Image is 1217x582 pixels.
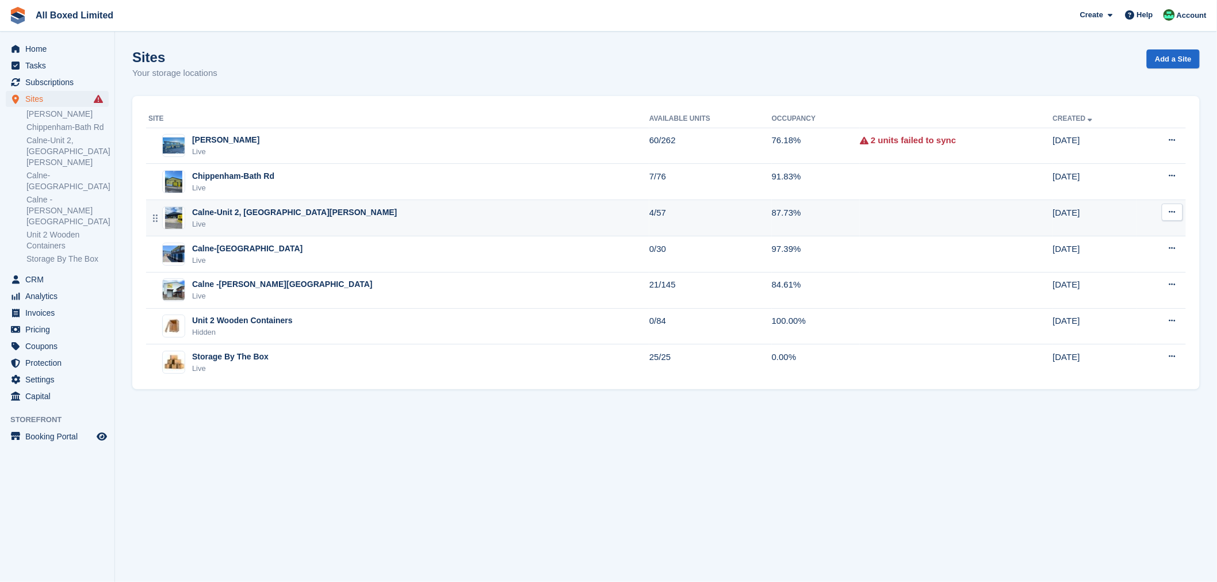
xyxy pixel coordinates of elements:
a: 2 units failed to sync [871,134,956,147]
span: Coupons [25,338,94,354]
a: menu [6,428,109,445]
span: Help [1137,9,1153,21]
a: Created [1053,114,1095,122]
span: Invoices [25,305,94,321]
a: menu [6,338,109,354]
i: Smart entry sync failures have occurred [94,94,103,104]
a: Calne -[PERSON_NAME][GEOGRAPHIC_DATA] [26,194,109,227]
a: menu [6,355,109,371]
a: [PERSON_NAME] [26,109,109,120]
a: All Boxed Limited [31,6,118,25]
td: [DATE] [1053,308,1138,344]
img: Enquiries [1164,9,1175,21]
span: CRM [25,271,94,288]
div: Live [192,363,269,374]
a: menu [6,41,109,57]
td: 100.00% [772,308,860,344]
span: Settings [25,372,94,388]
a: Storage By The Box [26,254,109,265]
td: [DATE] [1053,164,1138,200]
div: Calne-Unit 2, [GEOGRAPHIC_DATA][PERSON_NAME] [192,206,397,219]
a: menu [6,91,109,107]
th: Available Units [649,110,772,128]
td: 76.18% [772,128,860,164]
td: 60/262 [649,128,772,164]
th: Site [146,110,649,128]
td: [DATE] [1053,236,1138,273]
td: 4/57 [649,200,772,236]
p: Your storage locations [132,67,217,80]
h1: Sites [132,49,217,65]
img: Image of Calne-The Space Centre site [163,246,185,262]
span: Subscriptions [25,74,94,90]
img: Image of Storage By The Box site [163,354,185,371]
td: 84.61% [772,272,860,308]
td: 0/30 [649,236,772,273]
td: 0/84 [649,308,772,344]
span: Create [1080,9,1103,21]
div: [PERSON_NAME] [192,134,259,146]
div: Live [192,219,397,230]
td: 25/25 [649,344,772,380]
span: Capital [25,388,94,404]
div: Storage By The Box [192,351,269,363]
span: Sites [25,91,94,107]
a: Chippenham-Bath Rd [26,122,109,133]
img: Image of Calne-Unit 2, Porte Marsh Rd site [165,206,182,229]
td: [DATE] [1053,272,1138,308]
img: stora-icon-8386f47178a22dfd0bd8f6a31ec36ba5ce8667c1dd55bd0f319d3a0aa187defe.svg [9,7,26,24]
img: Image of Unit 2 Wooden Containers site [163,319,185,334]
td: 97.39% [772,236,860,273]
a: Calne-[GEOGRAPHIC_DATA] [26,170,109,192]
a: Calne-Unit 2, [GEOGRAPHIC_DATA][PERSON_NAME] [26,135,109,168]
a: menu [6,58,109,74]
a: Add a Site [1147,49,1200,68]
div: Live [192,182,274,194]
a: menu [6,305,109,321]
a: Preview store [95,430,109,443]
span: Pricing [25,321,94,338]
td: 91.83% [772,164,860,200]
div: Calne -[PERSON_NAME][GEOGRAPHIC_DATA] [192,278,373,290]
span: Tasks [25,58,94,74]
div: Chippenham-Bath Rd [192,170,274,182]
a: menu [6,321,109,338]
img: Image of Calne -Harris Road site [163,280,185,300]
th: Occupancy [772,110,860,128]
a: menu [6,74,109,90]
span: Booking Portal [25,428,94,445]
div: Live [192,255,303,266]
td: [DATE] [1053,200,1138,236]
div: Live [192,290,373,302]
td: [DATE] [1053,128,1138,164]
td: 87.73% [772,200,860,236]
div: Calne-[GEOGRAPHIC_DATA] [192,243,303,255]
span: Storefront [10,414,114,426]
a: menu [6,271,109,288]
td: 0.00% [772,344,860,380]
div: Live [192,146,259,158]
a: Unit 2 Wooden Containers [26,229,109,251]
img: Image of Melksham-Bowerhill site [163,137,185,154]
td: [DATE] [1053,344,1138,380]
img: Image of Chippenham-Bath Rd site [165,170,182,193]
div: Unit 2 Wooden Containers [192,315,293,327]
span: Home [25,41,94,57]
a: menu [6,288,109,304]
div: Hidden [192,327,293,338]
span: Protection [25,355,94,371]
span: Account [1177,10,1207,21]
a: menu [6,372,109,388]
td: 7/76 [649,164,772,200]
span: Analytics [25,288,94,304]
a: menu [6,388,109,404]
td: 21/145 [649,272,772,308]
